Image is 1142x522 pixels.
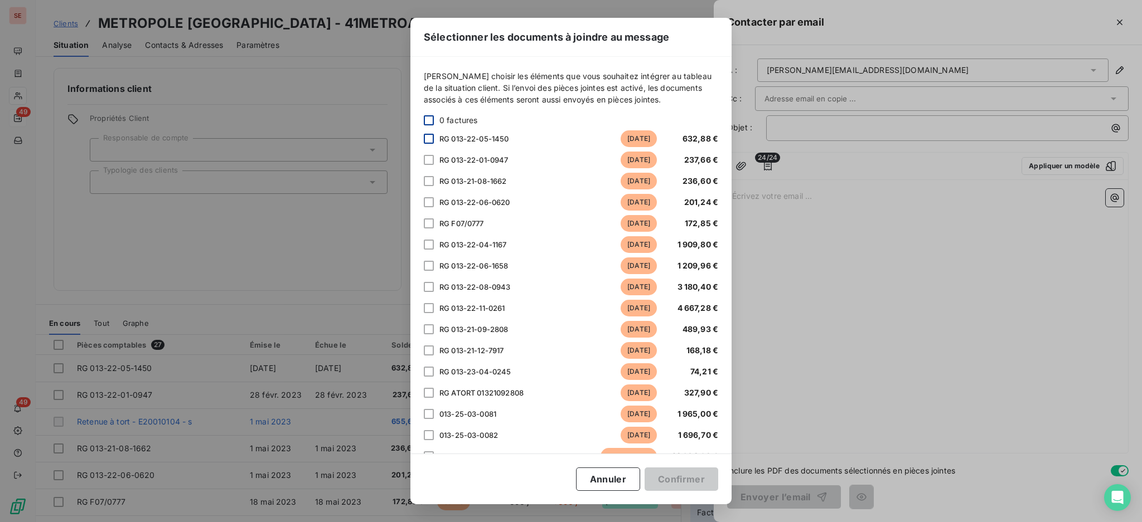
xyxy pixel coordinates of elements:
span: 632,88 € [683,134,718,143]
span: [DATE] [621,300,657,316]
span: [DATE] [621,173,657,189]
span: RG 013-21-12-7917 [439,346,504,355]
button: Annuler [576,467,640,491]
span: 237,66 € [684,155,718,164]
span: RG 013-22-01-0947 [439,155,509,164]
span: 4 667,28 € [678,303,719,313]
span: 013-25-03-0081 [439,409,496,418]
span: 013-25-02-1342 [439,452,497,461]
span: 327,90 € [684,388,718,397]
span: 1 909,80 € [678,240,719,249]
button: Confirmer [645,467,718,491]
span: 489,93 € [683,324,718,334]
span: RG F07/0777 [439,219,484,228]
span: 013-25-03-0082 [439,431,498,440]
span: [DATE] [621,152,657,168]
span: RG 013-22-06-1658 [439,261,509,270]
span: [DATE] [621,257,657,274]
span: [DATE] [621,321,657,338]
span: 201,24 € [684,197,718,207]
span: 0 factures [439,114,478,126]
span: RG 013-21-09-2808 [439,325,509,334]
span: 3 180,40 € [678,282,719,291]
div: Open Intercom Messenger [1104,484,1131,511]
span: RG 013-22-05-1450 [439,134,509,143]
span: RG ATORT 01321092808 [439,388,524,397]
span: 236,60 € [683,176,718,186]
span: [PERSON_NAME] choisir les éléments que vous souhaitez intégrer au tableau de la situation client.... [424,70,718,105]
span: [DATE] [621,130,657,147]
span: [DATE] [621,236,657,253]
span: [DATE] [621,427,657,443]
span: [DATE] [621,406,657,422]
span: RG 013-22-06-0620 [439,198,510,207]
span: 1 209,96 € [678,261,719,270]
span: RG 013-22-04-1167 [439,240,507,249]
span: 74,21 € [690,367,718,376]
span: il y a 87 jours [601,448,657,465]
span: Sélectionner les documents à joindre au message [424,30,669,45]
span: RG 013-22-08-0943 [439,282,511,291]
span: RG 013-21-08-1662 [439,177,507,186]
span: 168,18 € [686,345,718,355]
span: [DATE] [621,342,657,359]
span: 1 965,00 € [678,409,719,418]
span: 14 084,92 € [672,451,718,461]
span: [DATE] [621,363,657,380]
span: [DATE] [621,279,657,295]
span: RG 013-23-04-0245 [439,367,511,376]
span: [DATE] [621,215,657,232]
span: [DATE] [621,194,657,211]
span: 1 696,70 € [678,430,719,440]
span: 172,85 € [685,218,718,228]
span: RG 013-22-11-0261 [439,304,505,313]
span: [DATE] [621,384,657,401]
